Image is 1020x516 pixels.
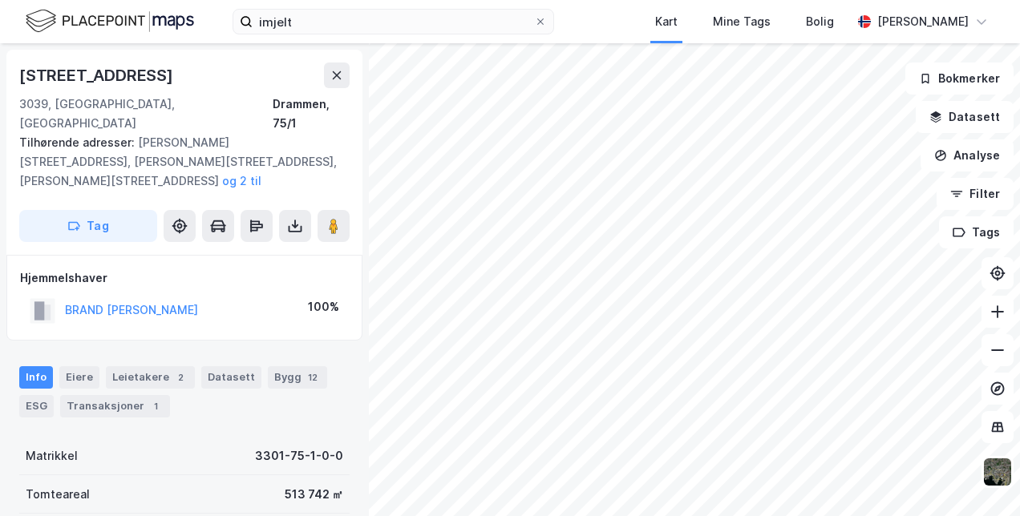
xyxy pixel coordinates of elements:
[806,12,834,31] div: Bolig
[201,366,261,389] div: Datasett
[19,210,157,242] button: Tag
[940,439,1020,516] iframe: Chat Widget
[308,297,339,316] div: 100%
[253,10,534,34] input: Søk på adresse, matrikkel, gårdeiere, leietakere eller personer
[273,95,350,133] div: Drammen, 75/1
[916,101,1014,133] button: Datasett
[268,366,327,389] div: Bygg
[305,369,321,385] div: 12
[26,485,90,504] div: Tomteareal
[285,485,343,504] div: 513 742 ㎡
[19,135,138,149] span: Tilhørende adresser:
[19,133,337,191] div: [PERSON_NAME][STREET_ADDRESS], [PERSON_NAME][STREET_ADDRESS], [PERSON_NAME][STREET_ADDRESS]
[26,7,194,35] img: logo.f888ab2527a4732fd821a326f86c7f29.svg
[19,395,54,417] div: ESG
[905,62,1014,95] button: Bokmerker
[940,439,1020,516] div: Kontrollprogram for chat
[713,12,771,31] div: Mine Tags
[921,139,1014,171] button: Analyse
[19,62,176,88] div: [STREET_ADDRESS]
[106,366,195,389] div: Leietakere
[937,178,1014,210] button: Filter
[26,446,78,466] div: Matrikkel
[59,366,99,389] div: Eiere
[255,446,343,466] div: 3301-75-1-0-0
[939,216,1014,248] button: Tags
[20,268,349,288] div: Hjemmelshaver
[877,12,969,31] div: [PERSON_NAME]
[655,12,678,31] div: Kart
[19,95,273,133] div: 3039, [GEOGRAPHIC_DATA], [GEOGRAPHIC_DATA]
[19,366,53,389] div: Info
[148,398,164,414] div: 1
[172,369,188,385] div: 2
[60,395,170,417] div: Transaksjoner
